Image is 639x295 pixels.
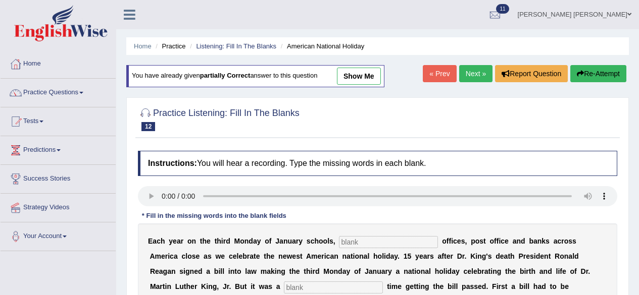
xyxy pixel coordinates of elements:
b: n [477,252,482,260]
b: h [306,267,311,275]
b: t [505,267,508,275]
b: l [444,267,446,275]
b: o [475,237,480,245]
b: n [544,267,548,275]
b: e [256,252,260,260]
b: r [462,252,465,260]
b: i [228,267,230,275]
a: Your Account [1,222,116,248]
b: k [542,237,546,245]
b: e [161,252,165,260]
b: r [181,237,183,245]
b: n [334,267,338,275]
b: n [190,267,194,275]
b: c [453,237,457,245]
b: l [237,252,239,260]
b: f [359,267,361,275]
b: r [385,267,388,275]
li: Practice [153,41,185,51]
b: n [516,237,521,245]
b: l [367,252,369,260]
b: s [296,252,300,260]
b: P [518,252,523,260]
b: e [296,267,300,275]
b: h [161,237,165,245]
button: Report Question [495,65,568,82]
b: i [534,252,536,260]
b: f [441,252,444,260]
b: a [253,237,257,245]
b: a [347,252,351,260]
b: , [333,237,335,245]
a: Success Stories [1,165,116,190]
b: e [194,267,198,275]
b: p [471,237,475,245]
b: t [412,267,415,275]
b: b [520,267,524,275]
b: s [329,237,333,245]
b: r [247,252,250,260]
b: r [312,267,315,275]
b: o [378,252,382,260]
b: E [148,237,153,245]
b: i [446,267,448,275]
b: i [414,267,416,275]
b: e [283,252,287,260]
b: 5 [408,252,412,260]
b: c [501,237,505,245]
b: h [531,267,535,275]
b: i [275,267,277,275]
b: t [300,252,303,260]
b: r [321,252,324,260]
b: h [435,267,439,275]
b: n [404,267,408,275]
b: e [457,237,461,245]
b: f [494,237,497,245]
b: r [296,237,299,245]
b: 1 [404,252,408,260]
b: a [504,252,508,260]
a: Home [1,50,116,75]
b: n [230,267,235,275]
b: o [564,237,569,245]
a: Practice Questions [1,79,116,104]
b: J [275,237,279,245]
b: o [240,237,244,245]
b: , [465,237,467,245]
a: Predictions [1,136,116,161]
b: c [311,237,315,245]
b: n [342,252,347,260]
b: d [521,237,525,245]
b: e [292,252,296,260]
b: a [539,267,544,275]
b: M [323,267,329,275]
b: r [427,252,430,260]
b: i [353,252,355,260]
b: e [317,252,321,260]
b: s [546,237,550,245]
b: a [425,267,429,275]
b: e [562,267,566,275]
b: d [448,267,452,275]
b: o [329,267,334,275]
b: a [330,252,334,260]
b: D [581,267,586,275]
b: e [467,267,471,275]
b: M [150,282,156,290]
a: show me [337,68,381,85]
b: a [159,267,163,275]
b: ' [486,252,487,260]
b: a [513,237,517,245]
b: e [447,252,451,260]
b: t [508,252,510,260]
b: R [150,267,155,275]
b: g [497,267,502,275]
b: c [557,237,561,245]
b: i [524,267,526,275]
b: e [233,252,237,260]
b: t [289,267,292,275]
b: y [415,252,419,260]
div: You have already given answer to this question [126,65,384,87]
b: u [377,267,381,275]
b: c [326,252,330,260]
